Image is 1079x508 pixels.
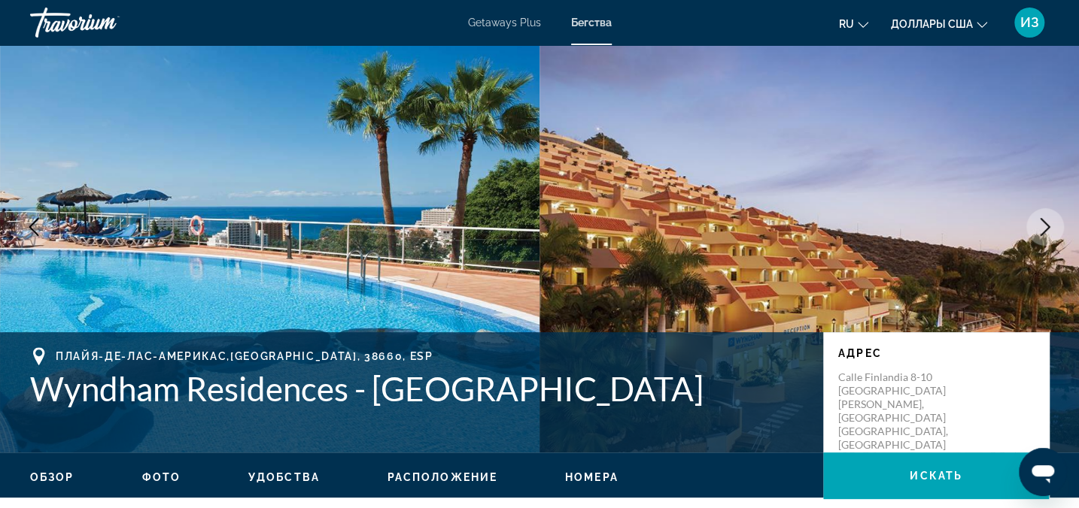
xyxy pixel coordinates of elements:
button: Фото [142,470,181,484]
span: Удобства [248,471,320,483]
iframe: Кнопка запуска окна обмена сообщениями [1019,448,1067,496]
span: Расположение [388,471,497,483]
a: Getaways Plus [468,17,541,29]
span: Номера [565,471,619,483]
button: Следующее изображение [1026,208,1064,246]
a: Бегства [571,17,612,29]
span: Доллары США [891,18,973,30]
span: Обзор [30,471,74,483]
span: искать [910,470,962,482]
span: Фото [142,471,181,483]
button: Расположение [388,470,497,484]
button: Пользовательское меню [1010,7,1049,38]
button: Обзор [30,470,74,484]
p: Calle Finlandia 8-10 [GEOGRAPHIC_DATA][PERSON_NAME], [GEOGRAPHIC_DATA] [GEOGRAPHIC_DATA], [GEOGRA... [838,370,959,452]
button: искать [823,452,1049,499]
button: Изменить валюту [891,13,987,35]
span: Плайя-де-лас-Америкас,[GEOGRAPHIC_DATA], 38660, ESP [56,350,433,362]
span: ИЗ [1020,15,1039,30]
button: Изменение языка [839,13,868,35]
p: Адрес [838,347,1034,359]
button: Удобства [248,470,320,484]
button: Предыдущее изображение [15,208,53,246]
a: Травориум [30,3,181,42]
span: ru [839,18,854,30]
h1: Wyndham Residences - [GEOGRAPHIC_DATA] [30,369,808,408]
button: Номера [565,470,619,484]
